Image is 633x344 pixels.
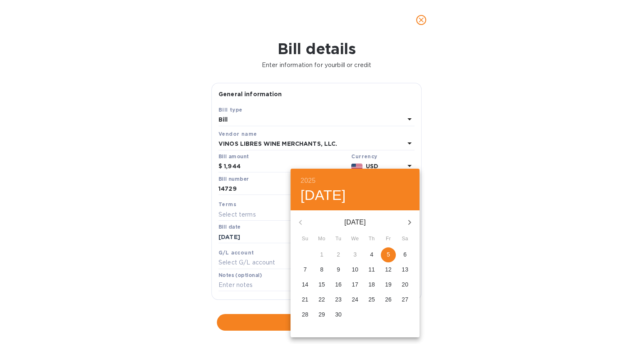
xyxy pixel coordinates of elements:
[368,280,375,289] p: 18
[314,307,329,322] button: 29
[314,235,329,243] span: Mo
[352,295,358,304] p: 24
[335,280,342,289] p: 16
[314,262,329,277] button: 8
[331,235,346,243] span: Tu
[314,277,329,292] button: 15
[302,310,308,319] p: 28
[298,307,313,322] button: 28
[364,247,379,262] button: 4
[397,247,412,262] button: 6
[348,262,362,277] button: 10
[397,277,412,292] button: 20
[370,250,373,259] p: 4
[335,295,342,304] p: 23
[387,250,390,259] p: 5
[331,262,346,277] button: 9
[300,187,346,204] button: [DATE]
[352,265,358,274] p: 10
[385,295,392,304] p: 26
[352,280,358,289] p: 17
[331,307,346,322] button: 30
[364,292,379,307] button: 25
[314,292,329,307] button: 22
[381,247,396,262] button: 5
[397,235,412,243] span: Sa
[303,265,307,274] p: 7
[337,265,340,274] p: 9
[298,262,313,277] button: 7
[302,280,308,289] p: 14
[298,292,313,307] button: 21
[397,262,412,277] button: 13
[318,310,325,319] p: 29
[364,262,379,277] button: 11
[381,292,396,307] button: 26
[385,265,392,274] p: 12
[381,262,396,277] button: 12
[348,235,362,243] span: We
[318,295,325,304] p: 22
[331,277,346,292] button: 16
[403,250,407,259] p: 6
[298,277,313,292] button: 14
[320,265,323,274] p: 8
[318,280,325,289] p: 15
[300,175,315,187] button: 2025
[397,292,412,307] button: 27
[302,295,308,304] p: 21
[335,310,342,319] p: 30
[310,217,400,227] p: [DATE]
[298,235,313,243] span: Su
[364,277,379,292] button: 18
[368,295,375,304] p: 25
[364,235,379,243] span: Th
[402,265,408,274] p: 13
[381,277,396,292] button: 19
[402,280,408,289] p: 20
[381,235,396,243] span: Fr
[348,277,362,292] button: 17
[348,292,362,307] button: 24
[331,292,346,307] button: 23
[402,295,408,304] p: 27
[368,265,375,274] p: 11
[385,280,392,289] p: 19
